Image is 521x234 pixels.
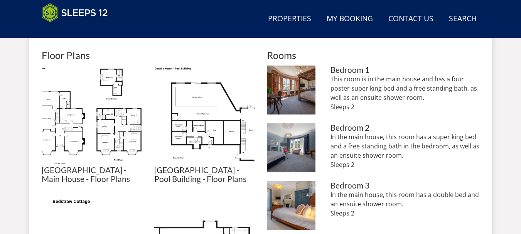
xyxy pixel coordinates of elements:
[324,10,376,28] a: My Booking
[42,3,108,22] img: Sleeps 12
[42,50,255,61] h2: Floor Plans
[330,123,479,132] h3: Bedroom 2
[330,66,479,74] h3: Bedroom 1
[330,132,479,169] p: In the main house, this room has a super king bed and a free standing bath in the bedroom, as wel...
[38,27,119,34] iframe: Customer reviews powered by Trustpilot
[154,66,255,166] img: Cowsliip Manor - Pool Building - Floor Plans
[42,166,142,183] h3: [GEOGRAPHIC_DATA] - Main House - Floor Plans
[42,66,142,166] img: Cowslip Manor - Main House - Floor Plans
[154,166,255,183] h3: [GEOGRAPHIC_DATA] - Pool Building - Floor Plans
[385,10,437,28] a: Contact Us
[265,10,314,28] a: Properties
[330,74,479,111] p: This room is in the main house and has a four poster super king bed and a free standing bath, as ...
[330,190,479,218] p: In the main house, this room has a double bed and an ensuite shower room. Sleeps 2
[267,66,316,114] img: Bedroom 1
[267,50,480,61] h2: Rooms
[446,10,480,28] a: Search
[330,181,479,190] h3: Bedroom 3
[267,181,316,230] img: Bedroom 3
[267,123,316,172] img: Bedroom 2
